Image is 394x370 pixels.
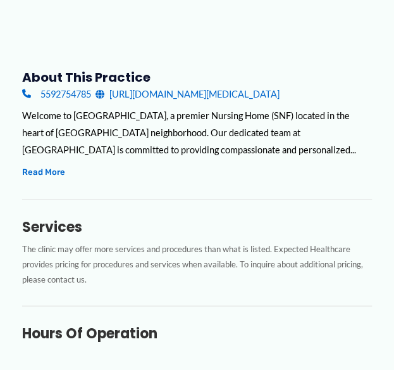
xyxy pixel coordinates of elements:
h3: About this practice [22,69,372,86]
h3: Services [22,218,372,236]
p: The clinic may offer more services and procedures than what is listed. Expected Healthcare provid... [22,241,372,287]
h3: Hours of Operation [22,324,372,342]
a: [URL][DOMAIN_NAME][MEDICAL_DATA] [95,86,280,103]
button: Read More [22,165,65,179]
a: 5592754785 [22,86,91,103]
div: Welcome to [GEOGRAPHIC_DATA], a premier Nursing Home (SNF) located in the heart of [GEOGRAPHIC_DA... [22,107,372,158]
